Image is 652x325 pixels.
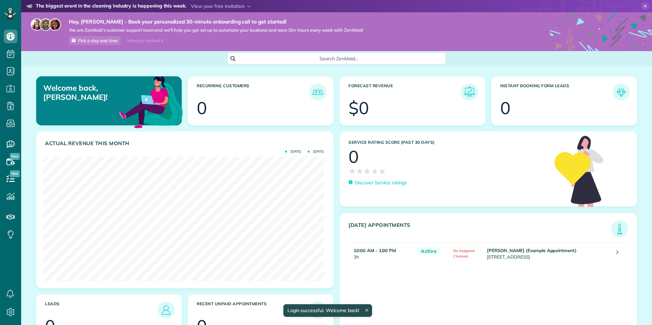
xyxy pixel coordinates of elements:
[613,222,626,236] img: icon_todays_appointments-901f7ab196bb0bea1936b74009e4eb5ffbc2d2711fa7634e0d609ed5ef32b18b.png
[69,18,363,25] strong: Hey, [PERSON_NAME] - Book your personalized 30-minute onboarding call to get started!
[354,248,396,253] strong: 10:00 AM - 1:00 PM
[197,83,309,100] h3: Recurring Customers
[49,18,61,31] img: michelle-19f622bdf1676172e81f8f8fba1fb50e276960ebfe0243fe18214015130c80e4.jpg
[36,3,186,10] strong: The biggest event in the cleaning industry is happening this week.
[349,179,407,186] a: Discover Service ratings
[122,36,167,45] div: I already booked it
[311,85,325,99] img: icon_recurring_customers-cf858462ba22bcd05b5a5880d41d6543d210077de5bb9ebc9590e49fd87d84ed.png
[349,83,461,100] h3: Forecast Revenue
[487,248,577,253] strong: [PERSON_NAME] (Example Appointment)
[349,99,369,117] div: $0
[283,304,372,317] div: Login successful. Welcome back!
[40,18,52,31] img: jorge-587dff0eeaa6aab1f244e6dc62b8924c3b6ad411094392a53c71c6c4a576187d.jpg
[500,99,510,117] div: 0
[10,153,20,160] span: New
[311,303,325,317] img: icon_unpaid_appointments-47b8ce3997adf2238b356f14209ab4cced10bd1f174958f3ca8f1d0dd7fffeee.png
[349,140,548,145] h3: Service Rating score (past 30 days)
[69,27,363,33] span: We are ZenMaid’s customer support team and we’ll help you get set up to automate your business an...
[197,301,309,319] h3: Recent unpaid appointments
[159,303,173,317] img: icon_leads-1bed01f49abd5b7fead27621c3d59655bb73ed531f8eeb49469d10e621d6b896.png
[349,243,414,264] td: 3h
[78,38,118,43] span: Pick a day and time
[43,83,135,102] p: Welcome back, [PERSON_NAME]!
[69,36,121,45] a: Pick a day and time
[349,165,356,177] span: ★
[349,222,611,237] h3: [DATE] Appointments
[356,165,364,177] span: ★
[500,83,613,100] h3: Instant Booking Form Leads
[45,301,158,319] h3: Leads
[349,148,359,165] div: 0
[285,150,301,153] span: [DATE]
[45,140,326,146] h3: Actual Revenue this month
[10,170,20,177] span: New
[197,99,207,117] div: 0
[379,165,386,177] span: ★
[31,18,43,31] img: maria-72a9807cf96188c08ef61303f053569d2e2a8a1cde33d635c8a3ac13582a053d.jpg
[118,68,184,135] img: dashboard_welcome-42a62b7d889689a78055ac9021e634bf52bae3f8056760290aed330b23ab8690.png
[485,243,611,264] td: [STREET_ADDRESS]
[355,179,407,186] p: Discover Service ratings
[614,85,628,99] img: icon_form_leads-04211a6a04a5b2264e4ee56bc0799ec3eb69b7e499cbb523a139df1d13a81ae0.png
[463,85,476,99] img: icon_forecast_revenue-8c13a41c7ed35a8dcfafea3cbb826a0462acb37728057bba2d056411b612bbbe.png
[417,247,440,256] span: Active
[453,248,475,259] span: No Assigned Cleaners
[308,150,324,153] span: [DATE]
[371,165,379,177] span: ★
[364,165,371,177] span: ★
